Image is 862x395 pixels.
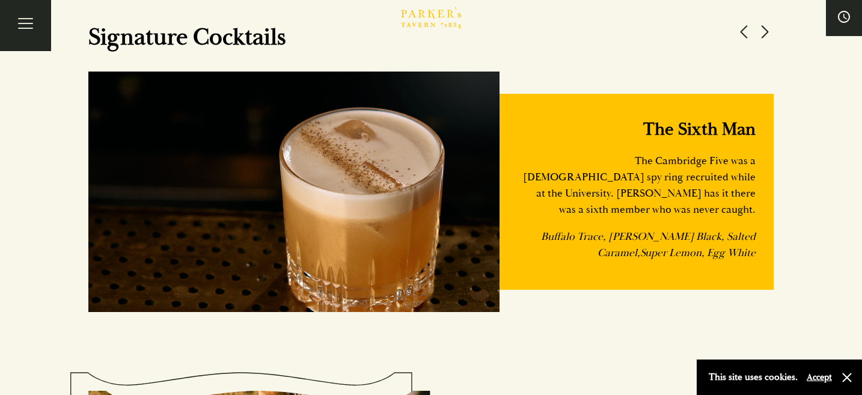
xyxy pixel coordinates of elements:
[640,246,756,260] em: Super Lemon, Egg White
[541,230,756,260] em: Buffalo Trace, [PERSON_NAME] Black, Salted Caramel,
[88,23,735,52] h2: Signature Cocktails
[518,153,756,218] p: The Cambridge Five was a [DEMOGRAPHIC_DATA] spy ring recruited while at the University. [PERSON_N...
[807,372,832,383] button: Accept
[841,372,853,384] button: Close and accept
[709,369,798,386] p: This site uses cookies.
[518,118,756,141] h3: The Sixth Man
